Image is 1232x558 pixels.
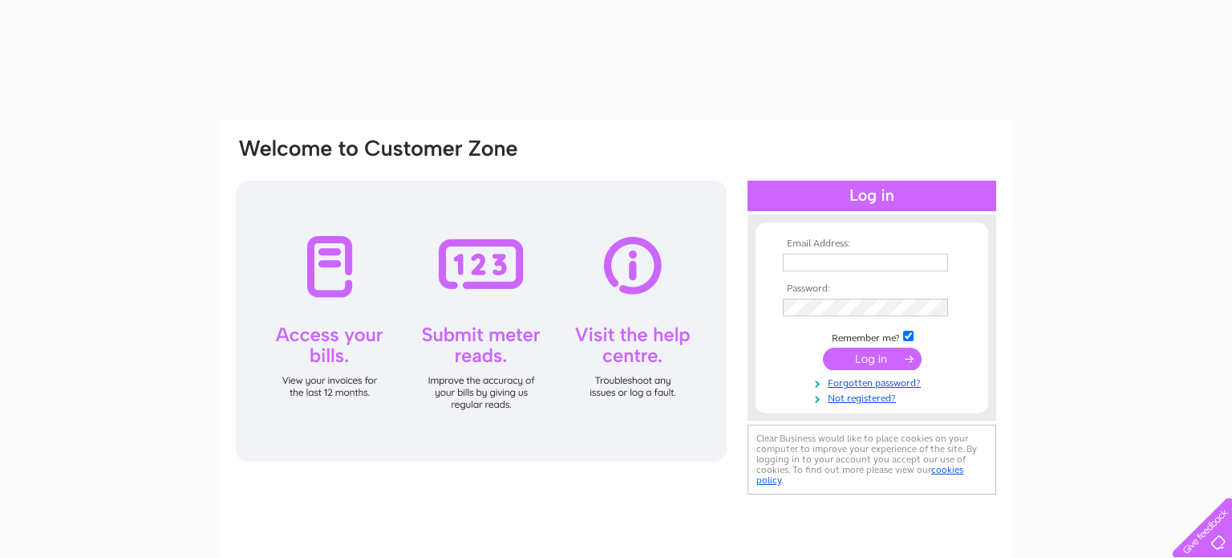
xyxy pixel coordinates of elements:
th: Password: [779,283,965,295]
a: Not registered? [783,389,965,405]
a: Forgotten password? [783,374,965,389]
input: Submit [823,348,922,370]
div: Clear Business would like to place cookies on your computer to improve your experience of the sit... [748,425,996,495]
th: Email Address: [779,238,965,250]
a: cookies policy [756,464,963,486]
td: Remember me? [779,328,965,344]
